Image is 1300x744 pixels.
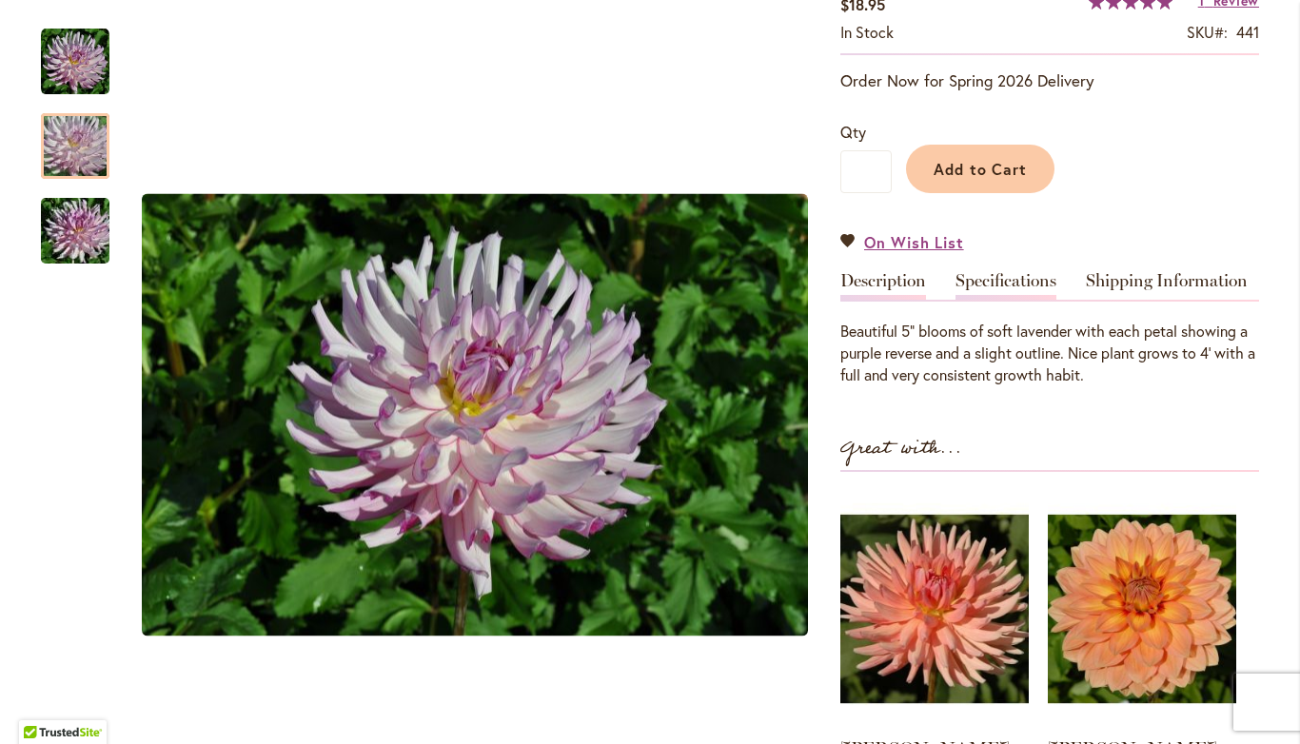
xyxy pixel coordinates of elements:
[840,491,1029,727] img: HEATHER MARIE
[934,159,1028,179] span: Add to Cart
[41,94,128,179] div: LEILA SAVANNA ROSE
[840,231,964,253] a: On Wish List
[1086,272,1248,300] a: Shipping Information
[41,10,128,94] div: LEILA SAVANNA ROSE
[41,179,109,264] div: LEILA SAVANNA ROSE
[840,272,926,300] a: Description
[14,676,68,730] iframe: Launch Accessibility Center
[906,145,1054,193] button: Add to Cart
[1048,491,1236,727] img: NICHOLAS
[864,231,964,253] span: On Wish List
[840,122,866,142] span: Qty
[840,272,1259,386] div: Detailed Product Info
[1236,22,1259,44] div: 441
[840,433,962,464] strong: Great with...
[840,22,894,42] span: In stock
[955,272,1056,300] a: Specifications
[142,194,808,636] img: LEILA SAVANNA ROSE
[840,321,1259,386] div: Beautiful 5" blooms of soft lavender with each petal showing a purple reverse and a slight outlin...
[1187,22,1228,42] strong: SKU
[41,28,109,96] img: LEILA SAVANNA ROSE
[7,186,144,277] img: LEILA SAVANNA ROSE
[840,69,1259,92] p: Order Now for Spring 2026 Delivery
[840,22,894,44] div: Availability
